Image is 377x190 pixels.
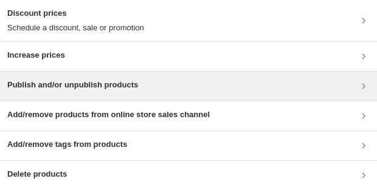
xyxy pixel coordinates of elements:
[7,168,67,180] h3: Delete products
[7,109,210,121] h3: Add/remove products from online store sales channel
[7,7,144,19] h3: Discount prices
[7,79,138,91] h3: Publish and/or unpublish products
[7,49,65,61] h3: Increase prices
[7,138,127,151] h3: Add/remove tags from products
[7,22,144,34] p: Schedule a discount, sale or promotion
